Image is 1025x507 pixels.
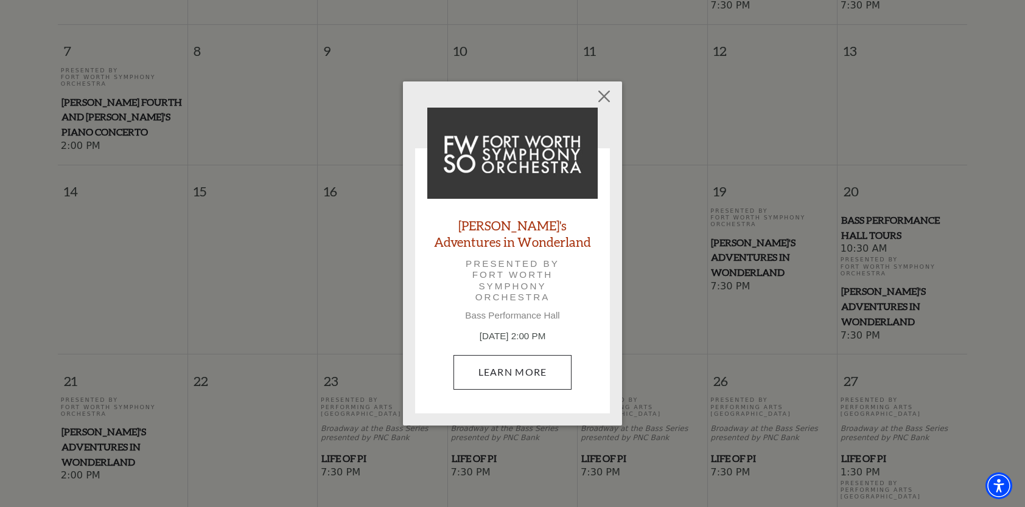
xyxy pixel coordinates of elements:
p: Presented by Fort Worth Symphony Orchestra [444,258,581,303]
p: [DATE] 2:00 PM [427,329,598,343]
p: Bass Performance Hall [427,310,598,321]
a: [PERSON_NAME]'s Adventures in Wonderland [427,217,598,250]
button: Close [593,85,616,108]
img: Alice's Adventures in Wonderland [427,108,598,199]
a: September 21, 2:00 PM Learn More [453,355,572,389]
div: Accessibility Menu [985,472,1012,499]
